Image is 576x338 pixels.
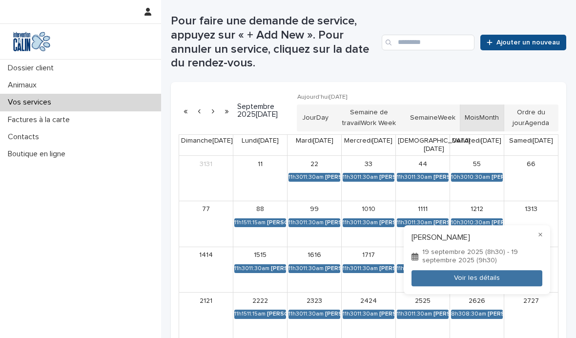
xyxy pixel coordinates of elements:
[411,233,470,241] font: [PERSON_NAME]
[411,271,542,287] button: Voir les détails
[535,229,546,241] button: Fermer la fenêtre contextuelle
[454,275,500,282] font: Voir les détails
[538,230,543,240] font: ×
[422,249,518,264] font: 19 septembre 2025 (8h30) - 19 septembre 2025 (9h30)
